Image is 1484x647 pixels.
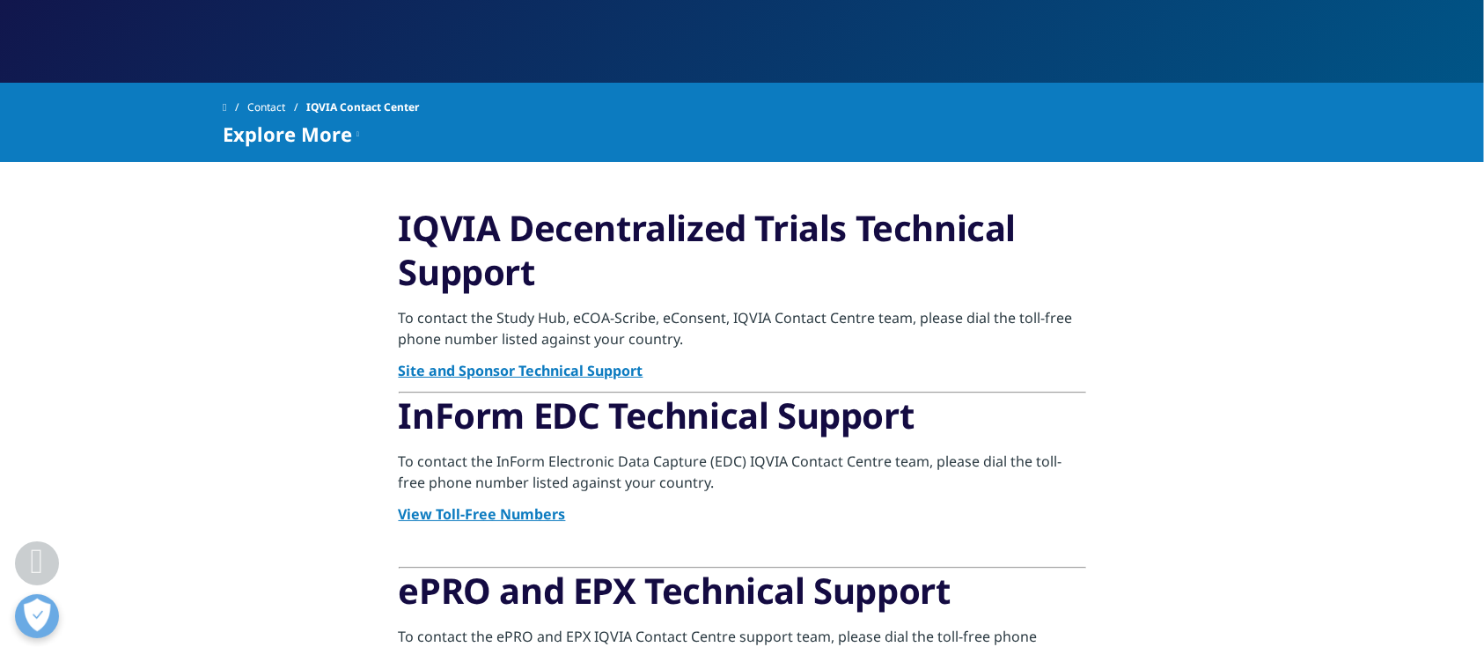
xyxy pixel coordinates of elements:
[399,361,643,380] a: Site and Sponsor Technical Support
[399,307,1086,360] p: To contact the Study Hub, eCOA-Scribe, eConsent, IQVIA Contact Centre team, please dial the toll-...
[306,92,419,123] span: IQVIA Contact Center
[399,393,1086,451] h3: InForm EDC Technical Support
[399,569,1086,626] h3: ePRO and EPX Technical Support
[247,92,306,123] a: Contact
[223,123,352,144] span: Explore More
[399,504,566,524] a: View Toll-Free Numbers
[15,594,59,638] button: Abrir preferências
[399,206,1086,307] h3: IQVIA Decentralized Trials Technical Support
[399,451,1086,504] p: To contact the InForm Electronic Data Capture (EDC) IQVIA Contact Centre team, please dial the to...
